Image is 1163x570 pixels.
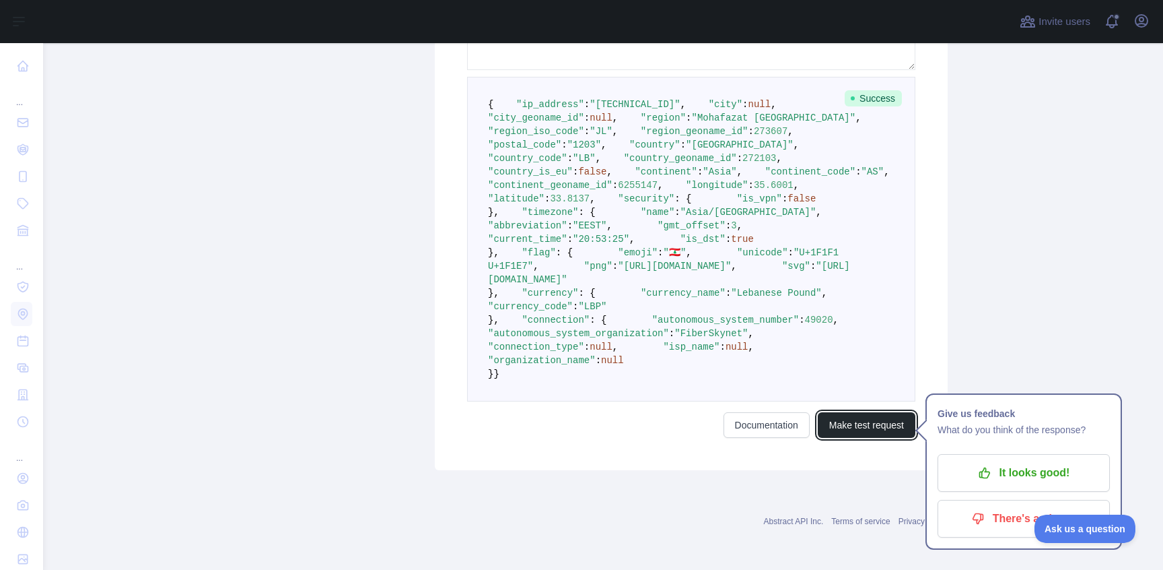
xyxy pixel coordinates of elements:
span: , [816,207,821,218]
span: "city_geoname_id" [488,113,584,123]
span: "city" [709,99,742,110]
span: "currency_name" [641,288,726,298]
span: 272103 [742,153,776,164]
span: true [731,234,754,245]
span: , [787,126,793,137]
span: "longitude" [686,180,748,191]
span: }, [488,207,499,218]
span: "continent_code" [765,166,855,177]
span: , [680,99,686,110]
span: : [612,180,618,191]
span: 6255147 [618,180,658,191]
span: "region_geoname_id" [641,126,748,137]
span: , [833,315,839,325]
span: , [794,139,799,150]
p: What do you think of the response? [938,422,1110,438]
span: "Lebanese Pound" [731,288,821,298]
span: , [794,180,799,191]
a: Abstract API Inc. [764,517,824,526]
span: null [590,342,612,352]
span: : [612,261,618,272]
span: : [748,126,754,137]
span: : [584,342,590,352]
span: "1203" [567,139,601,150]
span: : [567,234,573,245]
span: "LB" [573,153,596,164]
span: "latitude" [488,193,544,204]
span: , [748,328,753,339]
span: "connection_type" [488,342,584,352]
span: : [855,166,861,177]
span: "20:53:25" [573,234,629,245]
span: : [737,153,742,164]
span: "region" [641,113,686,123]
span: "postal_code" [488,139,561,150]
span: "connection" [522,315,590,325]
span: "[URL][DOMAIN_NAME]" [618,261,731,272]
span: "JL" [590,126,612,137]
span: "unicode" [737,247,788,258]
span: : [544,193,550,204]
span: null [726,342,748,352]
h1: Give us feedback [938,406,1110,422]
span: "is_vpn" [737,193,782,204]
span: }, [488,315,499,325]
span: "LBP" [578,301,606,312]
span: "isp_name" [663,342,719,352]
span: , [590,193,595,204]
span: } [488,369,493,379]
span: , [612,342,618,352]
span: "organization_name" [488,355,596,366]
span: , [771,99,776,110]
span: , [686,247,691,258]
span: : [573,166,578,177]
span: null [601,355,624,366]
span: : [799,315,804,325]
span: null [748,99,771,110]
span: "Asia" [703,166,736,177]
span: : [748,180,754,191]
span: : [782,193,787,204]
span: 273607 [754,126,787,137]
span: "country_geoname_id" [624,153,737,164]
span: : [697,166,703,177]
span: "Asia/[GEOGRAPHIC_DATA]" [680,207,816,218]
span: "timezone" [522,207,578,218]
span: } [493,369,499,379]
span: : [788,247,794,258]
span: : [686,113,691,123]
span: : [584,126,590,137]
span: "continent_geoname_id" [488,180,612,191]
a: Terms of service [831,517,890,526]
span: : [573,301,578,312]
span: "security" [618,193,674,204]
span: : [596,355,601,366]
span: "region_iso_code" [488,126,584,137]
span: "name" [641,207,674,218]
span: "FiberSkynet" [674,328,748,339]
span: "gmt_offset" [658,220,726,231]
span: "continent" [635,166,697,177]
span: , [629,234,635,245]
span: "emoji" [618,247,658,258]
span: "abbreviation" [488,220,567,231]
span: : { [578,207,595,218]
span: "Mohafazat [GEOGRAPHIC_DATA]" [691,113,855,123]
span: "autonomous_system_organization" [488,328,669,339]
span: : [726,234,731,245]
span: "[TECHNICAL_ID]" [590,99,680,110]
span: "png" [584,261,612,272]
span: : [584,113,590,123]
span: 3 [731,220,736,231]
div: ... [11,81,32,108]
a: Privacy policy [898,517,948,526]
span: , [612,126,618,137]
span: : [810,261,816,272]
span: "[GEOGRAPHIC_DATA]" [686,139,794,150]
span: : [584,99,590,110]
span: "country_code" [488,153,567,164]
span: , [822,288,827,298]
span: "🇱🇧" [664,247,686,258]
div: ... [11,245,32,272]
span: "svg" [782,261,810,272]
